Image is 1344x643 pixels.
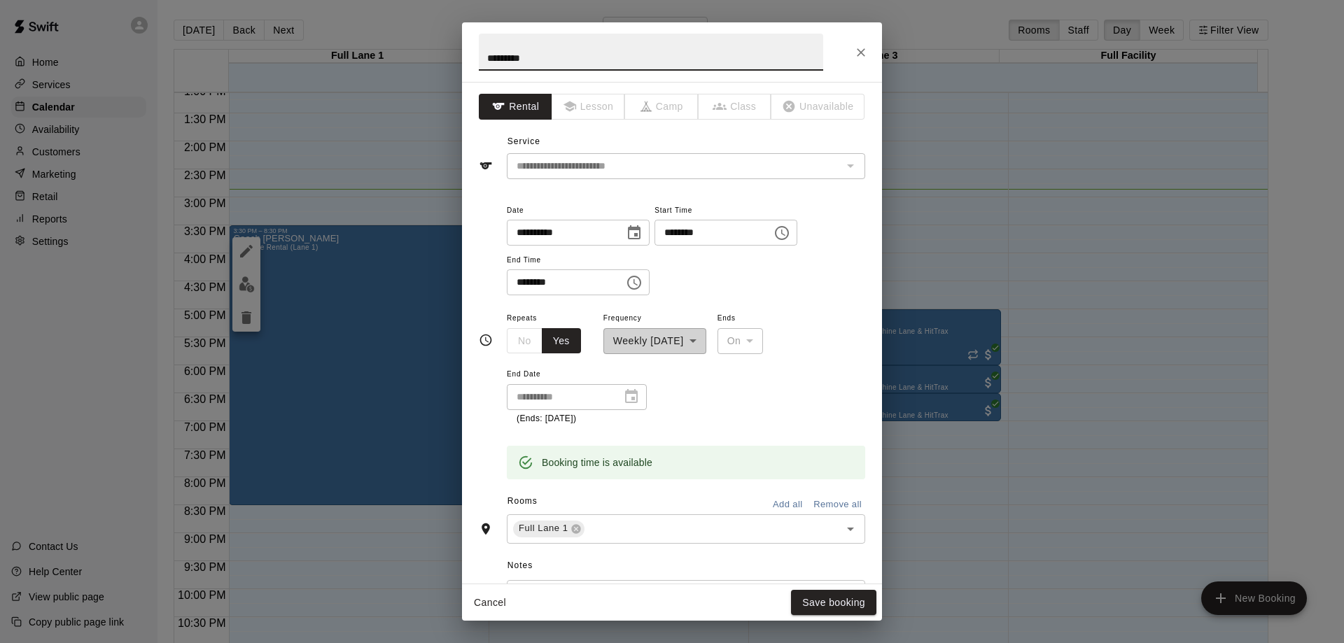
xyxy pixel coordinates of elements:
span: Start Time [654,202,797,220]
button: Choose date, selected date is Sep 9, 2025 [620,219,648,247]
button: Close [848,40,874,65]
svg: Service [479,159,493,173]
span: Notes [507,555,865,577]
button: Rental [479,94,552,120]
div: On [717,328,764,354]
button: Cancel [468,590,512,616]
div: outlined button group [507,328,581,354]
svg: Timing [479,333,493,347]
span: The type of an existing booking cannot be changed [625,94,699,120]
span: Service [507,136,540,146]
button: Add all [765,494,810,516]
span: The type of an existing booking cannot be changed [552,94,626,120]
svg: Rooms [479,522,493,536]
div: Booking time is available [542,450,652,475]
span: The type of an existing booking cannot be changed [699,94,772,120]
span: Full Lane 1 [513,521,573,535]
p: (Ends: [DATE]) [517,412,637,426]
button: Open [841,519,860,539]
div: Full Lane 1 [513,521,584,537]
span: End Time [507,251,650,270]
button: Choose time, selected time is 3:30 PM [768,219,796,247]
span: Frequency [603,309,706,328]
span: Rooms [507,496,538,506]
span: The type of an existing booking cannot be changed [771,94,865,120]
span: Repeats [507,309,592,328]
button: Remove all [810,494,865,516]
span: Ends [717,309,764,328]
span: End Date [507,365,647,384]
button: Yes [542,328,581,354]
div: The service of an existing booking cannot be changed [507,153,865,179]
button: Choose time, selected time is 8:30 PM [620,269,648,297]
span: Date [507,202,650,220]
button: Save booking [791,590,876,616]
